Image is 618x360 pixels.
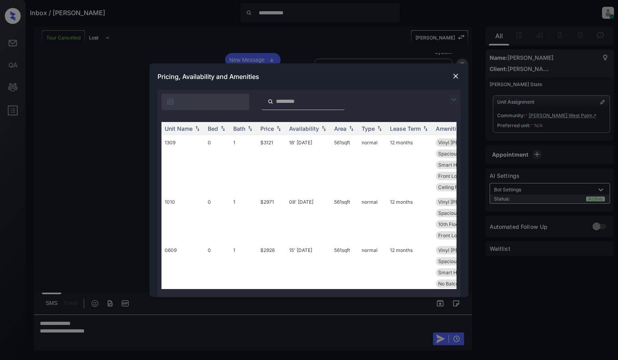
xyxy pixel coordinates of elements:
[387,195,433,243] td: 12 months
[449,95,459,104] img: icon-zuma
[452,72,460,80] img: close
[438,151,474,157] span: Spacious Closet
[286,135,331,195] td: 18' [DATE]
[331,135,358,195] td: 561 sqft
[275,126,283,131] img: sorting
[165,125,193,132] div: Unit Name
[358,135,387,195] td: normal
[438,247,493,253] span: Vinyl [PERSON_NAME]...
[230,195,257,243] td: 1
[205,195,230,243] td: 0
[208,125,218,132] div: Bed
[334,125,346,132] div: Area
[193,126,201,131] img: sorting
[219,126,227,131] img: sorting
[438,140,493,146] span: Vinyl [PERSON_NAME]...
[161,135,205,195] td: 1309
[150,63,468,90] div: Pricing, Availability and Amenities
[387,135,433,195] td: 12 months
[438,184,463,190] span: Ceiling Fan
[320,126,328,131] img: sorting
[421,126,429,131] img: sorting
[438,232,478,238] span: Front Loading W...
[205,243,230,302] td: 0
[166,98,174,106] img: icon-zuma
[438,210,474,216] span: Spacious Closet
[358,243,387,302] td: normal
[161,195,205,243] td: 1010
[436,125,463,132] div: Amenities
[387,243,433,302] td: 12 months
[230,243,257,302] td: 1
[161,243,205,302] td: 0609
[257,195,286,243] td: $2971
[438,258,474,264] span: Spacious Closet
[205,135,230,195] td: 0
[331,195,358,243] td: 561 sqft
[438,221,461,227] span: 10th Floor
[233,125,245,132] div: Bath
[230,135,257,195] td: 1
[289,125,319,132] div: Availability
[246,126,254,131] img: sorting
[390,125,421,132] div: Lease Term
[358,195,387,243] td: normal
[331,243,358,302] td: 561 sqft
[438,173,478,179] span: Front Loading W...
[438,162,479,168] span: Smart Home Lock
[268,98,274,105] img: icon-zuma
[260,125,274,132] div: Price
[438,199,493,205] span: Vinyl [PERSON_NAME]...
[362,125,375,132] div: Type
[347,126,355,131] img: sorting
[257,135,286,195] td: $3121
[286,195,331,243] td: 08' [DATE]
[286,243,331,302] td: 15' [DATE]
[257,243,286,302] td: $2926
[438,270,479,275] span: Smart Home Lock
[438,281,464,287] span: No Balcony
[376,126,384,131] img: sorting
